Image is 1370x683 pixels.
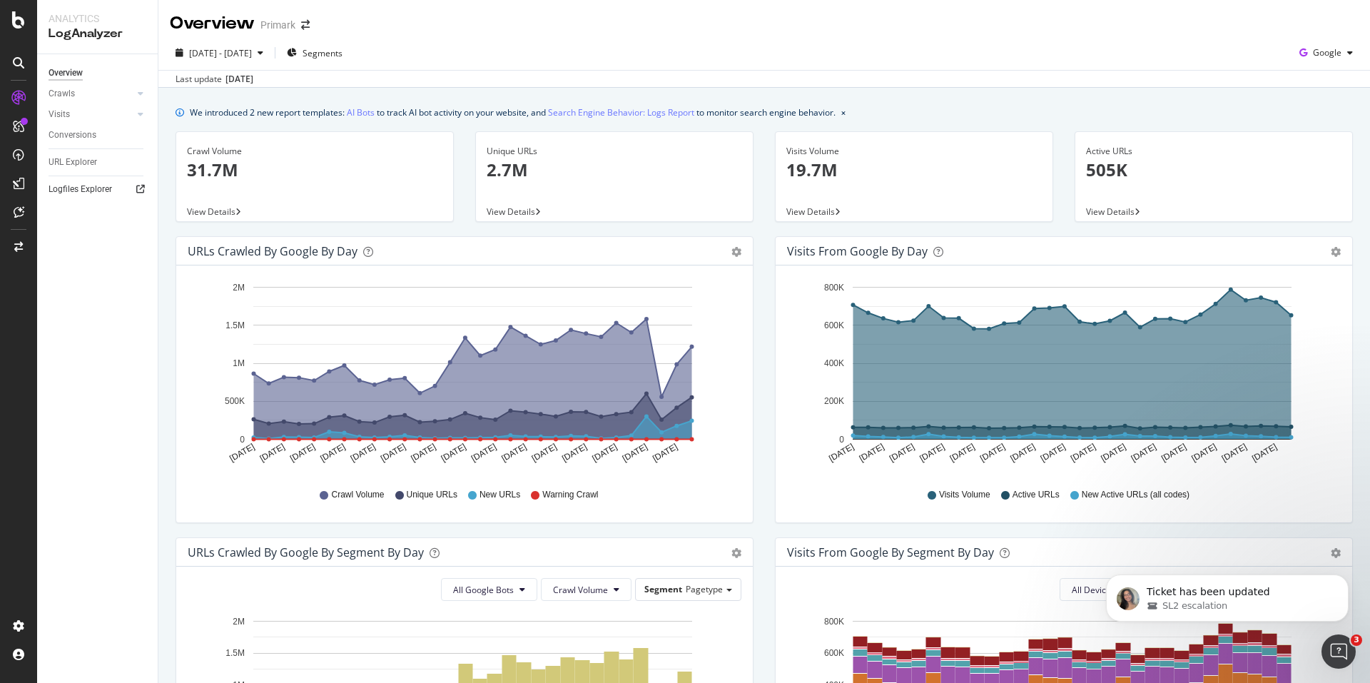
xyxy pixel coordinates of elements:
div: Overview [49,66,83,81]
text: [DATE] [1039,442,1067,464]
a: AI Bots [347,105,375,120]
button: Segments [281,41,348,64]
text: [DATE] [978,442,1007,464]
span: Crawl Volume [553,584,608,596]
text: [DATE] [948,442,977,464]
text: 2M [233,283,245,293]
text: [DATE] [258,442,287,464]
div: Visits from Google by day [787,244,928,258]
text: 0 [240,435,245,445]
span: View Details [1086,206,1135,218]
a: Visits [49,107,133,122]
a: Conversions [49,128,148,143]
span: Pagetype [686,583,723,595]
span: Visits Volume [939,489,990,501]
text: 600K [824,648,844,658]
div: Overview [170,11,255,36]
p: 31.7M [187,158,442,182]
div: gear [1331,247,1341,257]
p: 505K [1086,158,1341,182]
span: Segment [644,583,682,595]
text: 600K [824,320,844,330]
text: 1.5M [225,648,245,658]
a: Overview [49,66,148,81]
iframe: Intercom live chat [1321,634,1356,669]
text: [DATE] [379,442,407,464]
span: View Details [487,206,535,218]
iframe: Intercom notifications message [1085,545,1370,644]
span: All Devices [1072,584,1115,596]
span: Crawl Volume [331,489,384,501]
text: [DATE] [1250,442,1279,464]
text: [DATE] [470,442,498,464]
text: 200K [824,397,844,407]
text: [DATE] [409,442,437,464]
text: [DATE] [621,442,649,464]
text: [DATE] [1008,442,1037,464]
text: [DATE] [440,442,468,464]
button: close banner [838,102,849,123]
div: Crawl Volume [187,145,442,158]
span: View Details [187,206,235,218]
text: [DATE] [827,442,856,464]
div: Visits [49,107,70,122]
div: We introduced 2 new report templates: to track AI bot activity on your website, and to monitor se... [190,105,836,120]
div: Unique URLs [487,145,742,158]
div: URLs Crawled by Google by day [188,244,357,258]
svg: A chart. [787,277,1336,475]
a: Crawls [49,86,133,101]
a: URL Explorer [49,155,148,170]
div: Visits Volume [786,145,1042,158]
button: All Devices [1060,578,1139,601]
div: Logfiles Explorer [49,182,112,197]
div: URL Explorer [49,155,97,170]
p: 19.7M [786,158,1042,182]
div: Primark [260,18,295,32]
text: [DATE] [288,442,317,464]
text: 1.5M [225,320,245,330]
div: Analytics [49,11,146,26]
div: gear [731,548,741,558]
span: All Google Bots [453,584,514,596]
text: 1M [233,358,245,368]
text: [DATE] [1069,442,1097,464]
a: Logfiles Explorer [49,182,148,197]
span: New Active URLs (all codes) [1082,489,1189,501]
a: Search Engine Behavior: Logs Report [548,105,694,120]
button: Crawl Volume [541,578,631,601]
text: [DATE] [499,442,528,464]
text: [DATE] [1160,442,1188,464]
button: All Google Bots [441,578,537,601]
div: [DATE] [225,73,253,86]
text: [DATE] [560,442,589,464]
button: Google [1294,41,1359,64]
text: 800K [824,283,844,293]
text: 800K [824,617,844,627]
text: [DATE] [591,442,619,464]
text: 400K [824,358,844,368]
span: Google [1313,46,1341,59]
button: [DATE] - [DATE] [170,41,269,64]
span: Active URLs [1013,489,1060,501]
text: 500K [225,397,245,407]
text: 2M [233,617,245,627]
div: arrow-right-arrow-left [301,20,310,30]
span: Warning Crawl [542,489,598,501]
text: [DATE] [858,442,886,464]
text: 0 [839,435,844,445]
text: [DATE] [888,442,916,464]
div: URLs Crawled by Google By Segment By Day [188,545,424,560]
span: 3 [1351,634,1362,646]
span: Unique URLs [407,489,457,501]
div: Visits from Google By Segment By Day [787,545,994,560]
div: Conversions [49,128,96,143]
span: [DATE] - [DATE] [189,47,252,59]
text: [DATE] [1220,442,1249,464]
text: [DATE] [1099,442,1127,464]
svg: A chart. [188,277,736,475]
